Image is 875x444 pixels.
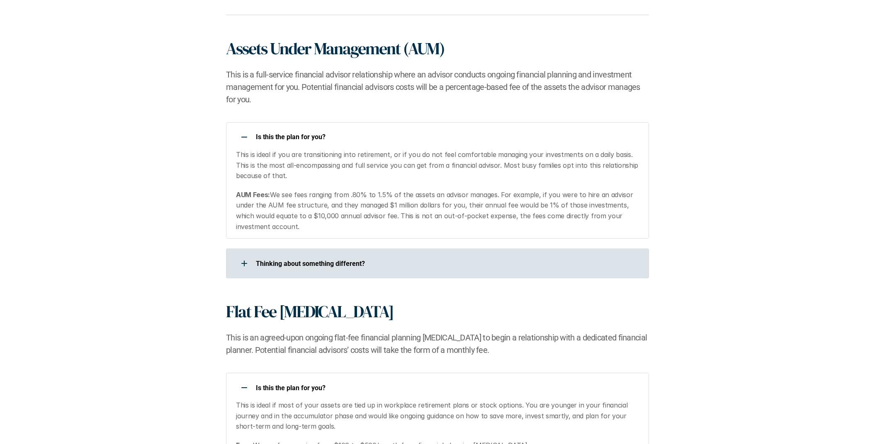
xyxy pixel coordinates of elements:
[256,133,638,141] p: Is this the plan for you?​
[226,302,394,321] h1: Flat Fee [MEDICAL_DATA]
[256,260,638,268] p: ​Thinking about something different?​
[236,400,639,432] p: This is ideal if most of your assets are tied up in workplace retirement plans or stock options. ...
[236,190,639,232] p: We see fees ranging from .80% to 1.5% of the assets an advisor manages. For example, if you were ...
[236,150,639,181] p: This is ideal if you are transitioning into retirement, or if you do not feel comfortable managin...
[226,39,445,58] h1: Assets Under Management (AUM)
[226,331,649,356] h2: This is an agreed-upon ongoing flat-fee financial planning [MEDICAL_DATA] to begin a relationship...
[256,384,638,392] p: Is this the plan for you?​
[236,191,270,199] strong: AUM Fees:
[226,68,649,106] h2: This is a full-service financial advisor relationship where an advisor conducts ongoing financial...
